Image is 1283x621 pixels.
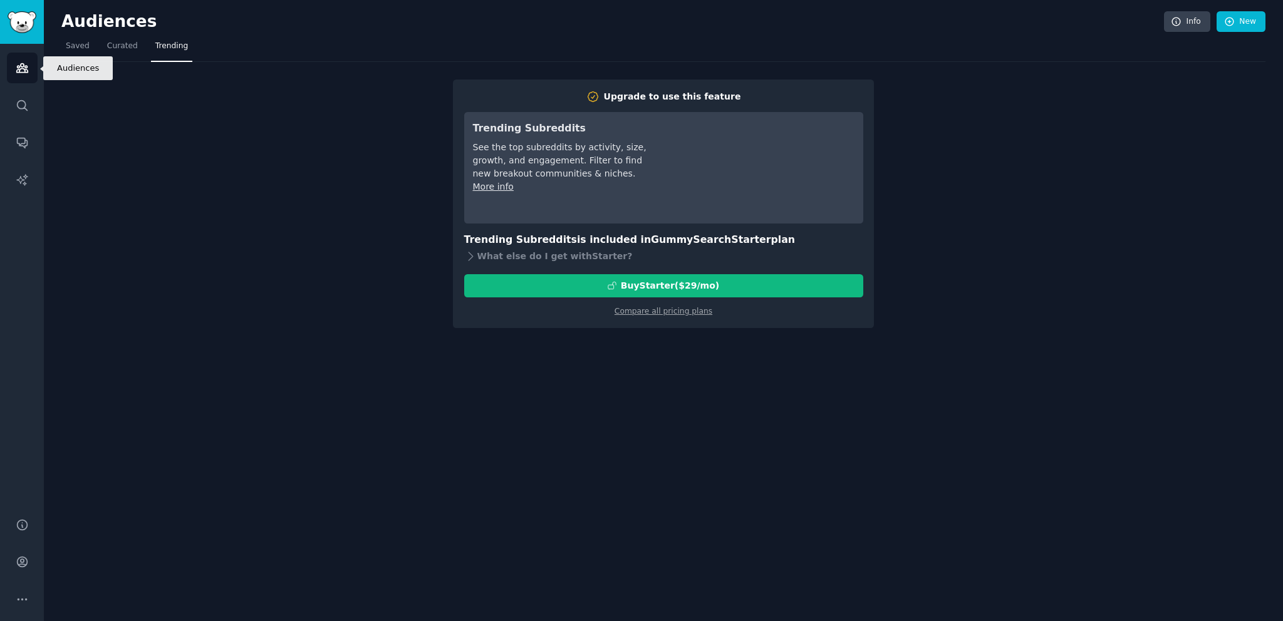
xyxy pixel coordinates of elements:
[604,90,741,103] div: Upgrade to use this feature
[464,232,863,248] h3: Trending Subreddits is included in plan
[1164,11,1210,33] a: Info
[651,234,771,245] span: GummySearch Starter
[473,121,649,136] h3: Trending Subreddits
[151,36,192,62] a: Trending
[61,12,1164,32] h2: Audiences
[473,182,514,192] a: More info
[464,274,863,297] button: BuyStarter($29/mo)
[61,36,94,62] a: Saved
[8,11,36,33] img: GummySearch logo
[103,36,142,62] a: Curated
[1217,11,1265,33] a: New
[464,248,863,265] div: What else do I get with Starter ?
[621,279,719,292] div: Buy Starter ($ 29 /mo )
[473,141,649,180] div: See the top subreddits by activity, size, growth, and engagement. Filter to find new breakout com...
[66,41,90,52] span: Saved
[615,307,712,316] a: Compare all pricing plans
[155,41,188,52] span: Trending
[667,121,854,215] iframe: YouTube video player
[107,41,138,52] span: Curated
